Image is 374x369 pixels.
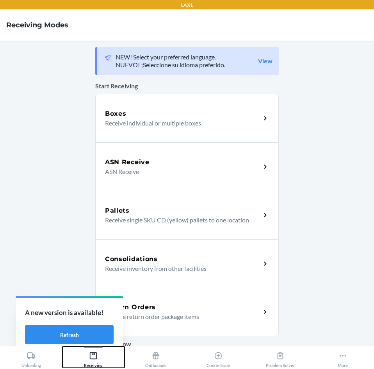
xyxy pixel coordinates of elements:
h4: Receiving Modes [6,20,68,30]
p: Start Receiving [95,81,279,91]
p: Receive single SKU CD (yellow) pallets to one location [105,215,255,225]
div: More [338,348,348,368]
p: LAX1 [181,2,193,9]
p: NEW! Select your preferred language. [116,53,225,61]
h5: Pallets [105,206,130,215]
div: Unloading [21,348,41,368]
a: View [258,57,272,65]
button: Create Issue [187,346,249,368]
p: ASN Receive [105,167,255,176]
p: Default stow [95,339,279,349]
button: Outbounds [125,346,187,368]
a: ConsolidationsReceive inventory from other facilities [95,239,279,288]
p: A new version is available! [25,308,114,318]
h5: ASN Receive [105,158,150,167]
p: NUEVO! ¡Seleccione su idioma preferido. [116,61,225,69]
h5: Boxes [105,109,126,118]
h5: Return Orders [105,303,156,312]
h5: Consolidations [105,254,158,264]
a: Return OrdersReceive return order package items [95,288,279,336]
p: Receive individual or multiple boxes [105,118,255,128]
div: Outbounds [145,348,166,368]
p: Receive return order package items [105,312,255,321]
div: Problem Solver [266,348,295,368]
button: Problem Solver [249,346,312,368]
div: Receiving [84,348,103,368]
a: BoxesReceive individual or multiple boxes [95,94,279,142]
button: Receiving [62,346,125,368]
p: Receive inventory from other facilities [105,264,255,273]
a: ASN ReceiveASN Receive [95,142,279,191]
button: Refresh [25,325,114,344]
div: Create Issue [207,348,230,368]
a: PalletsReceive single SKU CD (yellow) pallets to one location [95,191,279,239]
button: More [312,346,374,368]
